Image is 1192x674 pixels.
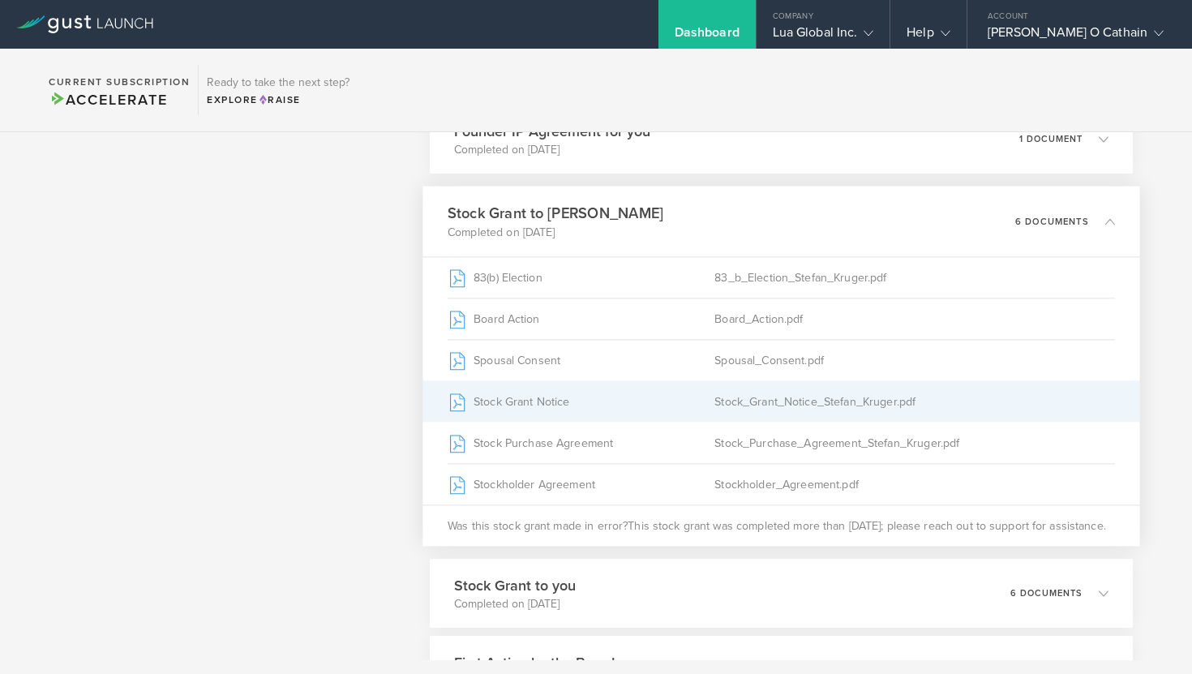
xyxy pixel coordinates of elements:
div: 83(b) Election [448,257,714,298]
div: Spousal Consent [448,340,714,380]
div: Ready to take the next step?ExploreRaise [198,65,358,115]
div: Board_Action.pdf [714,298,1115,339]
p: 1 document [1019,135,1083,144]
p: 6 documents [1010,589,1083,598]
span: Accelerate [49,91,167,109]
div: Was this stock grant made in error? [422,504,1140,546]
span: Raise [258,94,301,105]
h3: First Action by the Board [454,652,615,673]
span: This stock grant was completed more than [DATE]; please reach out to support for assistance. [628,517,1106,534]
p: Completed on [DATE] [448,224,663,240]
p: 6 documents [1015,217,1089,225]
div: Stockholder_Agreement.pdf [714,464,1115,504]
p: Completed on [DATE] [454,596,576,612]
div: Stock Purchase Agreement [448,423,714,463]
p: Completed on [DATE] [454,142,650,158]
h3: Ready to take the next step? [207,77,349,88]
div: 83_b_Election_Stefan_Kruger.pdf [714,257,1115,298]
h3: Stock Grant to you [454,575,576,596]
div: Help [907,24,950,49]
div: Explore [207,92,349,107]
div: Spousal_Consent.pdf [714,340,1115,380]
div: Stock_Purchase_Agreement_Stefan_Kruger.pdf [714,423,1115,463]
div: Board Action [448,298,714,339]
h2: Current Subscription [49,77,190,87]
iframe: Chat Widget [1111,596,1192,674]
div: Stock_Grant_Notice_Stefan_Kruger.pdf [714,381,1115,422]
h3: Stock Grant to [PERSON_NAME] [448,203,663,225]
div: [PERSON_NAME] O Cathain [988,24,1164,49]
div: Dashboard [675,24,740,49]
div: Stockholder Agreement [448,464,714,504]
div: Stock Grant Notice [448,381,714,422]
div: Lua Global Inc. [773,24,874,49]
